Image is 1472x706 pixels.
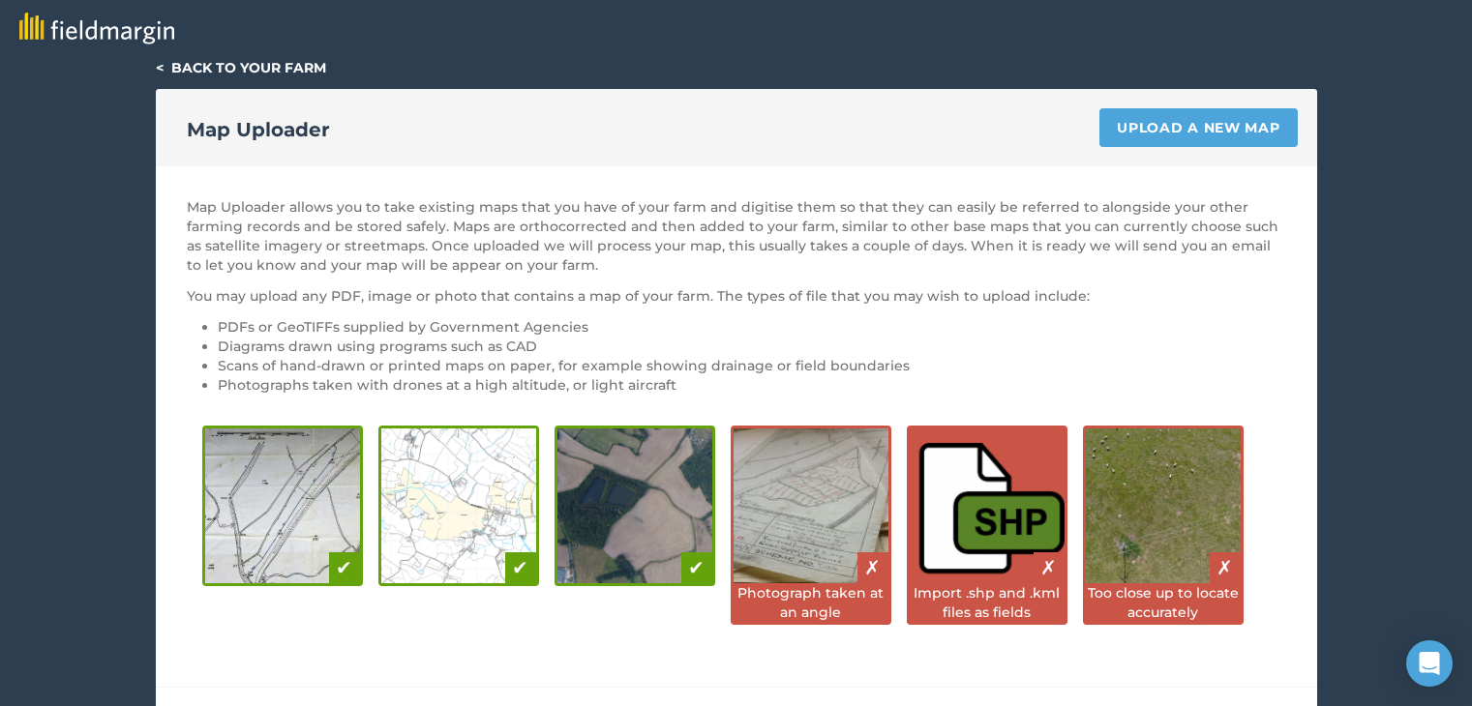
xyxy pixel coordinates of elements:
div: Photograph taken at an angle [734,583,888,622]
a: Upload a new map [1099,108,1297,147]
img: Hand-drawn diagram is good [205,428,360,583]
img: Digital diagram is good [381,428,536,583]
li: Diagrams drawn using programs such as CAD [218,337,1286,356]
img: Drone photography is good [557,428,712,583]
li: Scans of hand-drawn or printed maps on paper, for example showing drainage or field boundaries [218,356,1286,375]
li: Photographs taken with drones at a high altitude, or light aircraft [218,375,1286,395]
li: PDFs or GeoTIFFs supplied by Government Agencies [218,317,1286,337]
p: Map Uploader allows you to take existing maps that you have of your farm and digitise them so tha... [187,197,1286,275]
img: Shapefiles are bad [910,428,1065,583]
div: ✗ [1034,552,1065,583]
div: Too close up to locate accurately [1086,583,1241,622]
div: Import .shp and .kml files as fields [910,583,1065,622]
div: ✔ [505,552,536,583]
div: ✗ [857,552,888,583]
img: Photos taken at an angle are bad [734,428,888,583]
img: fieldmargin logo [19,13,174,44]
div: Open Intercom Messenger [1406,640,1453,687]
div: ✔ [681,552,712,583]
a: < Back to your farm [156,59,326,76]
div: ✗ [1210,552,1241,583]
div: ✔ [329,552,360,583]
h2: Map Uploader [187,116,330,143]
img: Close up images are bad [1086,428,1241,583]
p: You may upload any PDF, image or photo that contains a map of your farm. The types of file that y... [187,286,1286,306]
